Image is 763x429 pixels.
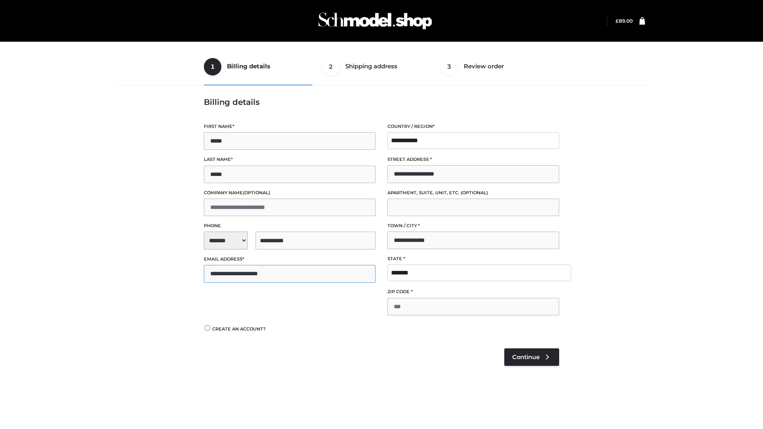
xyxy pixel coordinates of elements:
a: £89.00 [616,18,633,24]
span: (optional) [461,190,488,195]
label: Company name [204,189,376,197]
h3: Billing details [204,97,559,107]
label: State [387,255,559,263]
label: Phone [204,222,376,230]
label: Apartment, suite, unit, etc. [387,189,559,197]
label: First name [204,123,376,130]
span: (optional) [243,190,270,195]
span: Continue [512,354,540,361]
bdi: 89.00 [616,18,633,24]
span: £ [616,18,619,24]
label: ZIP Code [387,288,559,296]
label: Town / City [387,222,559,230]
a: Continue [504,348,559,366]
label: Last name [204,156,376,163]
label: Street address [387,156,559,163]
span: Create an account? [212,326,266,332]
label: Email address [204,255,376,263]
label: Country / Region [387,123,559,130]
input: Create an account? [204,325,211,330]
img: Schmodel Admin 964 [316,5,435,37]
